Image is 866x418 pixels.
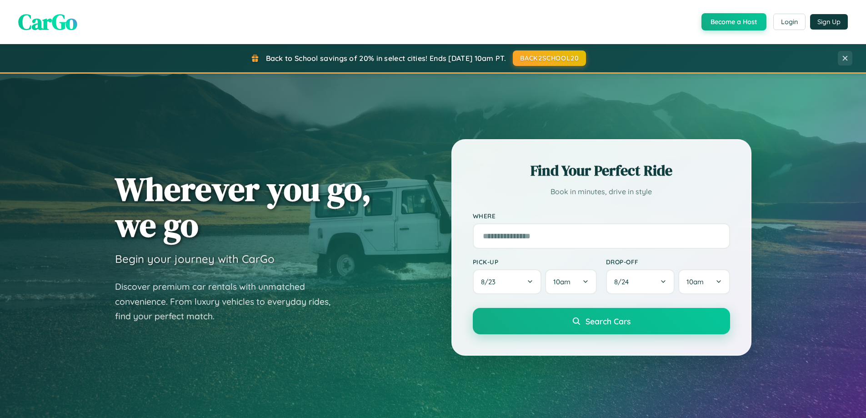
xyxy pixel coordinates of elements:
button: 10am [678,269,730,294]
span: 8 / 23 [481,277,500,286]
span: 10am [553,277,571,286]
label: Drop-off [606,258,730,266]
span: Search Cars [586,316,631,326]
span: 8 / 24 [614,277,633,286]
button: Become a Host [701,13,766,30]
p: Book in minutes, drive in style [473,185,730,198]
span: Back to School savings of 20% in select cities! Ends [DATE] 10am PT. [266,54,506,63]
p: Discover premium car rentals with unmatched convenience. From luxury vehicles to everyday rides, ... [115,279,342,324]
button: BACK2SCHOOL20 [513,50,586,66]
button: Sign Up [810,14,848,30]
h3: Begin your journey with CarGo [115,252,275,266]
button: 8/24 [606,269,675,294]
button: Search Cars [473,308,730,334]
label: Pick-up [473,258,597,266]
h2: Find Your Perfect Ride [473,161,730,181]
button: Login [773,14,806,30]
span: 10am [686,277,704,286]
button: 10am [545,269,596,294]
button: 8/23 [473,269,542,294]
label: Where [473,212,730,220]
h1: Wherever you go, we go [115,171,371,243]
span: CarGo [18,7,77,37]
